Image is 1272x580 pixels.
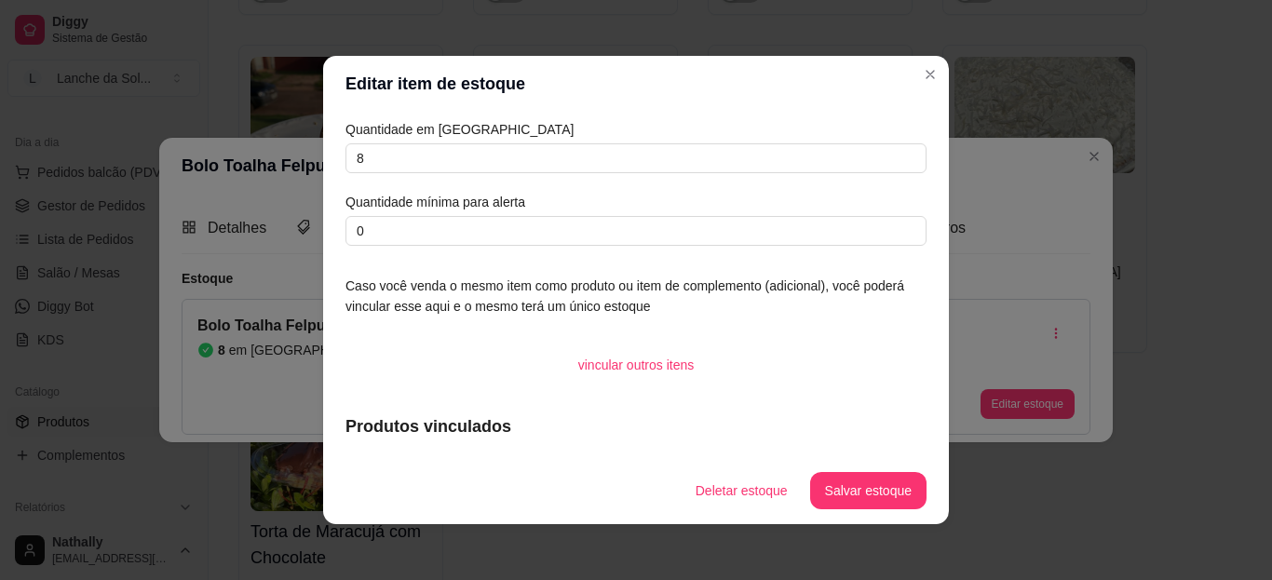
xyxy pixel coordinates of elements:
[345,192,927,212] article: Quantidade mínima para alerta
[563,346,710,384] button: vincular outros itens
[915,60,945,89] button: Close
[681,472,803,509] button: Deletar estoque
[810,472,927,509] button: Salvar estoque
[323,56,949,112] header: Editar item de estoque
[345,276,927,317] article: Caso você venda o mesmo item como produto ou item de complemento (adicional), você poderá vincula...
[345,413,927,439] article: Produtos vinculados
[345,119,927,140] article: Quantidade em [GEOGRAPHIC_DATA]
